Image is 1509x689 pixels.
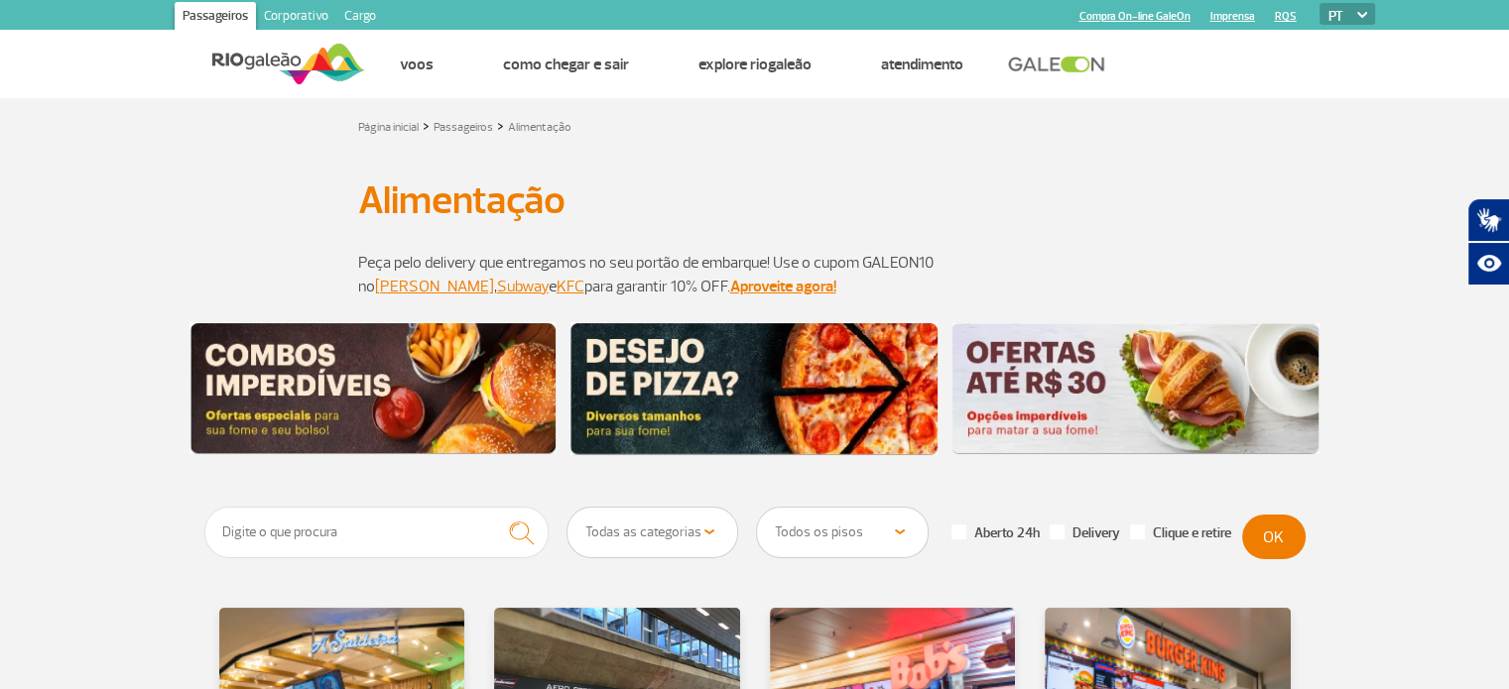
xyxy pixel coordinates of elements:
button: OK [1242,515,1306,559]
label: Clique e retire [1130,524,1231,542]
a: > [497,114,504,137]
a: Cargo [336,2,384,34]
a: Aproveite agora! [730,277,836,296]
label: Aberto 24h [951,524,1040,542]
a: [PERSON_NAME] [375,277,494,296]
p: Peça pelo delivery que entregamos no seu portão de embarque! Use o cupom GALEON10 no , e para gar... [358,251,1152,298]
h1: Alimentação [358,183,1152,217]
a: KFC [557,277,584,296]
a: Corporativo [256,2,336,34]
a: Imprensa [1210,10,1255,23]
a: RQS [1275,10,1297,23]
a: Explore RIOgaleão [698,55,812,74]
a: Atendimento [881,55,963,74]
a: Subway [497,277,549,296]
a: Passageiros [175,2,256,34]
button: Abrir tradutor de língua de sinais. [1467,198,1509,242]
a: Compra On-line GaleOn [1079,10,1191,23]
a: Página inicial [358,120,419,135]
a: Voos [400,55,434,74]
div: Plugin de acessibilidade da Hand Talk. [1467,198,1509,286]
a: Alimentação [508,120,571,135]
input: Digite o que procura [204,507,550,558]
button: Abrir recursos assistivos. [1467,242,1509,286]
a: Passageiros [434,120,493,135]
label: Delivery [1050,524,1120,542]
a: Como chegar e sair [503,55,629,74]
a: > [423,114,430,137]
